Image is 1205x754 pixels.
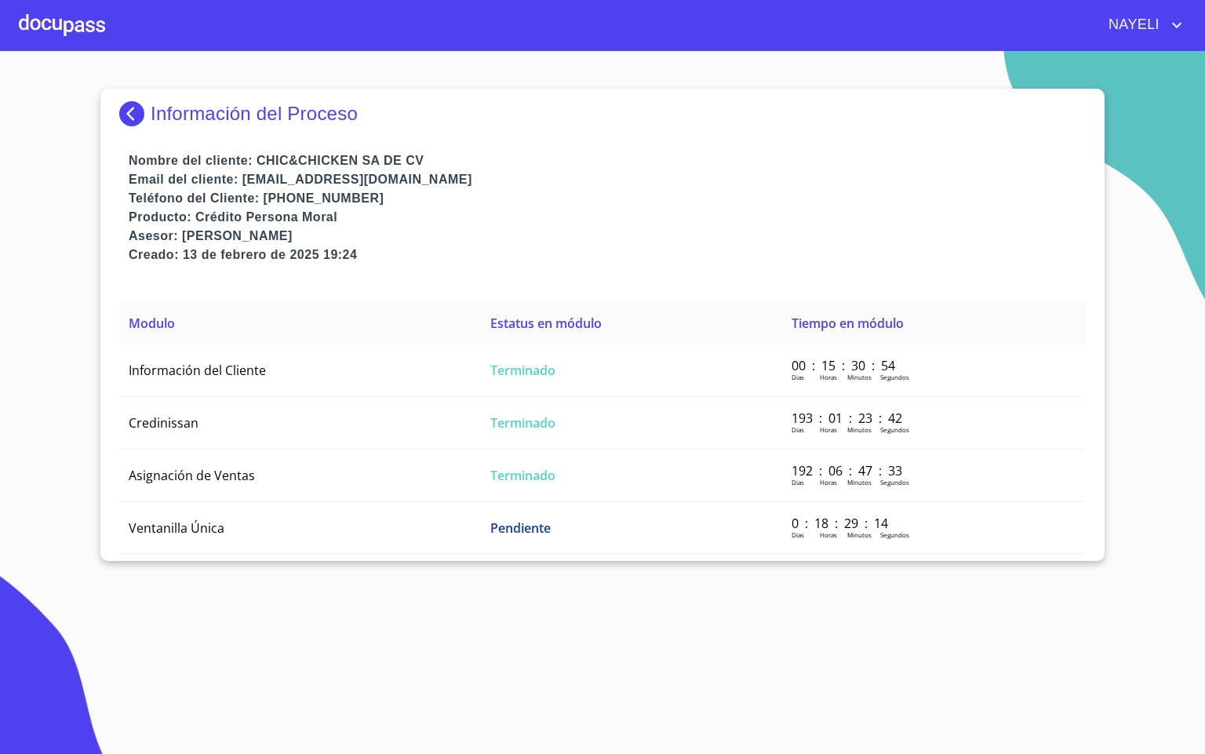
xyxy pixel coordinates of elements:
[792,515,897,532] p: 0 : 18 : 29 : 14
[129,189,1086,208] p: Teléfono del Cliente: [PHONE_NUMBER]
[880,425,909,434] p: Segundos
[129,151,1086,170] p: Nombre del cliente: CHIC&CHICKEN SA DE CV
[820,530,837,539] p: Horas
[847,425,872,434] p: Minutos
[490,315,602,332] span: Estatus en módulo
[129,519,224,537] span: Ventanilla Única
[119,101,151,126] img: Docupass spot blue
[792,478,804,486] p: Dias
[880,530,909,539] p: Segundos
[129,362,266,379] span: Información del Cliente
[129,208,1086,227] p: Producto: Crédito Persona Moral
[792,530,804,539] p: Dias
[129,467,255,484] span: Asignación de Ventas
[792,410,897,427] p: 193 : 01 : 23 : 42
[151,103,358,125] p: Información del Proceso
[880,478,909,486] p: Segundos
[792,315,904,332] span: Tiempo en módulo
[880,373,909,381] p: Segundos
[129,315,175,332] span: Modulo
[129,170,1086,189] p: Email del cliente: [EMAIL_ADDRESS][DOMAIN_NAME]
[820,373,837,381] p: Horas
[792,373,804,381] p: Dias
[847,530,872,539] p: Minutos
[847,478,872,486] p: Minutos
[820,425,837,434] p: Horas
[1097,13,1167,38] span: NAYELI
[129,227,1086,246] p: Asesor: [PERSON_NAME]
[119,101,1086,126] div: Información del Proceso
[129,246,1086,264] p: Creado: 13 de febrero de 2025 19:24
[490,362,555,379] span: Terminado
[792,357,897,374] p: 00 : 15 : 30 : 54
[820,478,837,486] p: Horas
[129,414,198,432] span: Credinissan
[792,462,897,479] p: 192 : 06 : 47 : 33
[490,467,555,484] span: Terminado
[792,425,804,434] p: Dias
[847,373,872,381] p: Minutos
[490,519,551,537] span: Pendiente
[490,414,555,432] span: Terminado
[1097,13,1186,38] button: account of current user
